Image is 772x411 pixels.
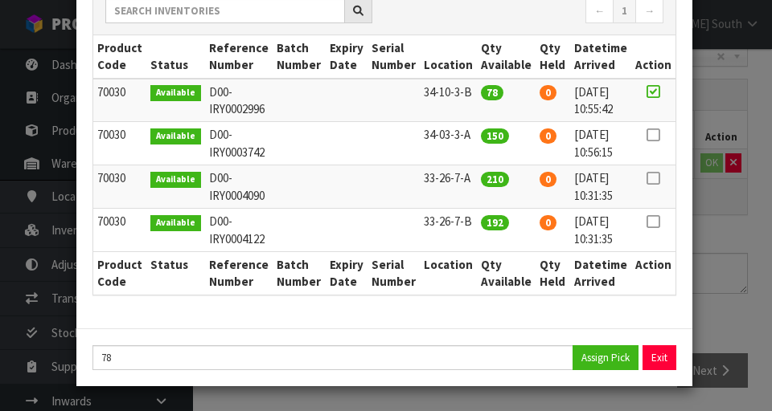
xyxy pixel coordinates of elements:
[570,251,631,294] th: Datetime Arrived
[570,35,631,79] th: Datetime Arrived
[420,122,477,165] td: 34-03-3-A
[273,35,325,79] th: Batch Number
[540,128,556,144] span: 0
[481,215,509,230] span: 192
[93,251,146,294] th: Product Code
[150,85,201,101] span: Available
[205,35,273,79] th: Reference Number
[540,172,556,187] span: 0
[146,35,205,79] th: Status
[420,165,477,209] td: 33-26-7-A
[477,35,536,79] th: Qty Available
[540,85,556,100] span: 0
[481,85,503,100] span: 78
[326,251,368,294] th: Expiry Date
[420,209,477,252] td: 33-26-7-B
[273,251,325,294] th: Batch Number
[150,172,201,188] span: Available
[481,128,509,144] span: 150
[631,251,675,294] th: Action
[570,209,631,252] td: [DATE] 10:31:35
[150,128,201,144] span: Available
[481,172,509,187] span: 210
[205,122,273,165] td: D00-IRY0003742
[146,251,205,294] th: Status
[205,79,273,122] td: D00-IRY0002996
[93,165,146,209] td: 70030
[205,251,273,294] th: Reference Number
[420,35,477,79] th: Location
[570,122,631,165] td: [DATE] 10:56:15
[631,35,675,79] th: Action
[420,251,477,294] th: Location
[570,165,631,209] td: [DATE] 10:31:35
[150,215,201,231] span: Available
[540,215,556,230] span: 0
[93,209,146,252] td: 70030
[420,79,477,122] td: 34-10-3-B
[368,251,420,294] th: Serial Number
[536,35,569,79] th: Qty Held
[477,251,536,294] th: Qty Available
[643,345,676,370] button: Exit
[205,165,273,209] td: D00-IRY0004090
[92,345,573,370] input: Quantity Picked
[205,209,273,252] td: D00-IRY0004122
[93,79,146,122] td: 70030
[368,35,420,79] th: Serial Number
[93,122,146,165] td: 70030
[326,35,368,79] th: Expiry Date
[536,251,569,294] th: Qty Held
[570,79,631,122] td: [DATE] 10:55:42
[93,35,146,79] th: Product Code
[573,345,639,370] button: Assign Pick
